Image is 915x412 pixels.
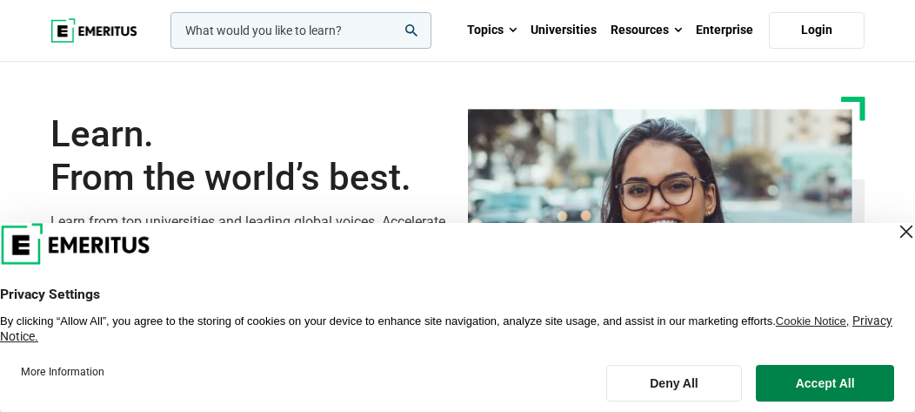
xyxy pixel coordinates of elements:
[468,109,852,336] img: Learn from the world's best
[769,12,865,49] a: Login
[170,12,431,49] input: woocommerce-product-search-field-0
[50,211,447,255] p: Learn from top universities and leading global voices. Accelerate your career transformation [DATE].
[50,112,447,200] h1: Learn.
[50,156,447,199] span: From the world’s best.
